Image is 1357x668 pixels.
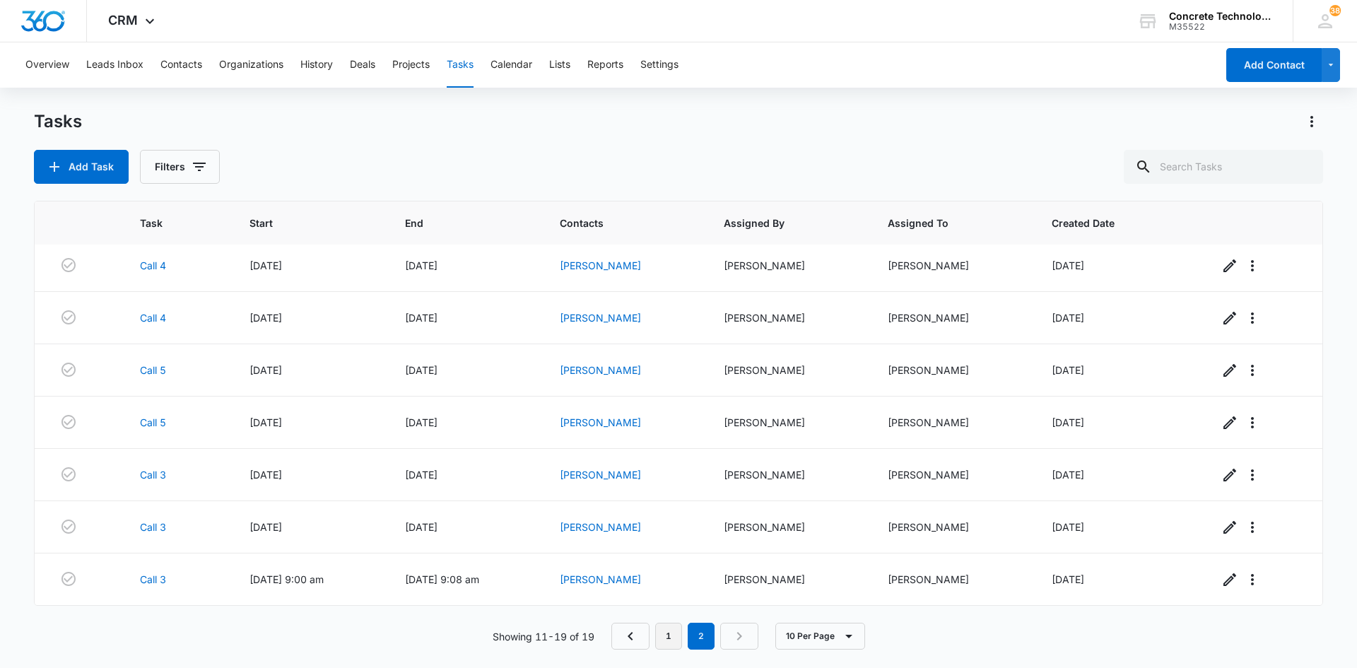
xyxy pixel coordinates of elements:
a: [PERSON_NAME] [560,364,641,376]
a: Previous Page [611,623,650,650]
a: Call 5 [140,363,166,377]
a: [PERSON_NAME] [560,312,641,324]
span: Created Date [1052,216,1164,230]
div: [PERSON_NAME] [888,520,1018,534]
div: notifications count [1329,5,1341,16]
span: [DATE] [249,312,282,324]
button: Organizations [219,42,283,88]
span: [DATE] 9:00 am [249,573,324,585]
em: 2 [688,623,715,650]
div: [PERSON_NAME] [724,415,854,430]
button: Overview [25,42,69,88]
a: [PERSON_NAME] [560,259,641,271]
a: [PERSON_NAME] [560,416,641,428]
span: Task [140,216,195,230]
a: Call 4 [140,258,166,273]
p: Showing 11-19 of 19 [493,629,594,644]
span: [DATE] [1052,312,1084,324]
span: [DATE] [249,364,282,376]
span: [DATE] [249,469,282,481]
button: Lists [549,42,570,88]
div: [PERSON_NAME] [724,572,854,587]
div: account name [1169,11,1272,22]
div: [PERSON_NAME] [724,363,854,377]
span: End [405,216,505,230]
span: [DATE] [249,416,282,428]
button: Reports [587,42,623,88]
div: [PERSON_NAME] [724,310,854,325]
button: Tasks [447,42,474,88]
a: Call 3 [140,467,166,482]
button: Deals [350,42,375,88]
span: [DATE] [405,416,437,428]
a: [PERSON_NAME] [560,573,641,585]
button: 10 Per Page [775,623,865,650]
button: Actions [1300,110,1323,133]
a: [PERSON_NAME] [560,469,641,481]
span: CRM [108,13,138,28]
div: [PERSON_NAME] [888,467,1018,482]
span: [DATE] [1052,521,1084,533]
button: Add Task [34,150,129,184]
span: [DATE] [405,312,437,324]
span: [DATE] [405,364,437,376]
div: [PERSON_NAME] [888,415,1018,430]
span: [DATE] [1052,469,1084,481]
div: account id [1169,22,1272,32]
span: [DATE] [405,259,437,271]
span: Assigned By [724,216,833,230]
span: Start [249,216,350,230]
button: Add Contact [1226,48,1322,82]
button: Settings [640,42,678,88]
button: Filters [140,150,220,184]
div: [PERSON_NAME] [724,520,854,534]
span: [DATE] [1052,573,1084,585]
span: [DATE] [1052,259,1084,271]
a: Call 4 [140,310,166,325]
span: [DATE] [1052,364,1084,376]
span: [DATE] [249,521,282,533]
button: History [300,42,333,88]
button: Calendar [490,42,532,88]
span: [DATE] [405,521,437,533]
span: Contacts [560,216,669,230]
div: [PERSON_NAME] [888,363,1018,377]
span: Assigned To [888,216,997,230]
button: Contacts [160,42,202,88]
span: [DATE] 9:08 am [405,573,479,585]
span: [DATE] [405,469,437,481]
a: Page 1 [655,623,682,650]
button: Leads Inbox [86,42,143,88]
a: Call 5 [140,415,166,430]
div: [PERSON_NAME] [724,258,854,273]
span: [DATE] [249,259,282,271]
button: Projects [392,42,430,88]
nav: Pagination [611,623,758,650]
a: Call 3 [140,572,166,587]
h1: Tasks [34,111,82,132]
div: [PERSON_NAME] [888,258,1018,273]
div: [PERSON_NAME] [888,310,1018,325]
div: [PERSON_NAME] [888,572,1018,587]
span: 38 [1329,5,1341,16]
a: [PERSON_NAME] [560,521,641,533]
input: Search Tasks [1124,150,1323,184]
a: Call 3 [140,520,166,534]
span: [DATE] [1052,416,1084,428]
div: [PERSON_NAME] [724,467,854,482]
